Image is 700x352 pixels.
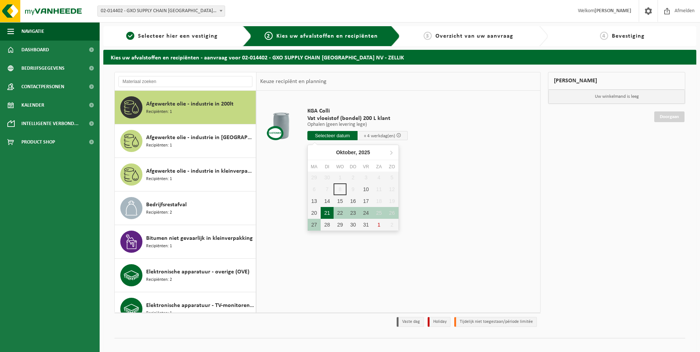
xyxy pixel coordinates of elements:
span: Afgewerkte olie - industrie in [GEOGRAPHIC_DATA] [146,133,254,142]
span: KGA Colli [307,107,408,115]
div: do [346,163,359,170]
span: Recipiënten: 1 [146,176,172,183]
span: Bevestiging [612,33,645,39]
span: Elektronische apparatuur - TV-monitoren (TVM) [146,301,254,310]
div: 27 [308,219,321,231]
span: 2 [265,32,273,40]
button: Bitumen niet gevaarlijk in kleinverpakking Recipiënten: 1 [115,225,256,259]
span: Recipiënten: 1 [146,142,172,149]
div: 28 [321,219,334,231]
li: Holiday [428,317,451,327]
span: Afgewerkte olie - industrie in kleinverpakking [146,167,254,176]
div: 20 [308,207,321,219]
span: Product Shop [21,133,55,151]
div: 22 [334,207,346,219]
span: 02-014402 - GXO SUPPLY CHAIN BELGIUM NV - ZELLIK [98,6,225,16]
div: 21 [321,207,334,219]
a: Doorgaan [654,111,685,122]
strong: [PERSON_NAME] [594,8,631,14]
input: Selecteer datum [307,131,358,140]
div: vr [359,163,372,170]
button: Elektronische apparatuur - TV-monitoren (TVM) Recipiënten: 1 [115,292,256,326]
h2: Kies uw afvalstoffen en recipiënten - aanvraag voor 02-014402 - GXO SUPPLY CHAIN [GEOGRAPHIC_DATA... [103,50,696,64]
span: Kalender [21,96,44,114]
span: Vat vloeistof (bondel) 200 L klant [307,115,408,122]
span: Recipiënten: 1 [146,243,172,250]
span: Recipiënten: 2 [146,209,172,216]
li: Vaste dag [397,317,424,327]
p: Ophalen (geen levering lege) [307,122,408,127]
button: Afgewerkte olie - industrie in kleinverpakking Recipiënten: 1 [115,158,256,191]
div: ma [308,163,321,170]
div: 16 [346,195,359,207]
span: Contactpersonen [21,77,64,96]
div: 14 [321,195,334,207]
span: Kies uw afvalstoffen en recipiënten [276,33,378,39]
span: Overzicht van uw aanvraag [435,33,513,39]
span: Bedrijfsrestafval [146,200,187,209]
p: Uw winkelmand is leeg [548,90,685,104]
li: Tijdelijk niet toegestaan/période limitée [454,317,537,327]
div: 23 [346,207,359,219]
button: Afgewerkte olie - industrie in [GEOGRAPHIC_DATA] Recipiënten: 1 [115,124,256,158]
span: Navigatie [21,22,44,41]
button: Afgewerkte olie - industrie in 200lt Recipiënten: 1 [115,91,256,124]
span: 3 [424,32,432,40]
div: 29 [334,219,346,231]
div: wo [334,163,346,170]
span: Dashboard [21,41,49,59]
span: + 4 werkdag(en) [364,134,395,138]
span: Bitumen niet gevaarlijk in kleinverpakking [146,234,253,243]
div: Oktober, [333,146,373,158]
span: Afgewerkte olie - industrie in 200lt [146,100,234,108]
div: di [321,163,334,170]
div: za [372,163,385,170]
a: 1Selecteer hier een vestiging [107,32,237,41]
input: Materiaal zoeken [118,76,252,87]
div: Keuze recipiënt en planning [256,72,330,91]
div: zo [386,163,399,170]
span: Bedrijfsgegevens [21,59,65,77]
div: 15 [334,195,346,207]
span: Recipiënten: 2 [146,276,172,283]
span: 02-014402 - GXO SUPPLY CHAIN BELGIUM NV - ZELLIK [97,6,225,17]
div: 13 [308,195,321,207]
i: 2025 [359,150,370,155]
span: 4 [600,32,608,40]
span: Elektronische apparatuur - overige (OVE) [146,268,249,276]
div: 30 [346,219,359,231]
div: 31 [359,219,372,231]
span: 1 [126,32,134,40]
button: Elektronische apparatuur - overige (OVE) Recipiënten: 2 [115,259,256,292]
span: Selecteer hier een vestiging [138,33,218,39]
span: Recipiënten: 1 [146,310,172,317]
div: [PERSON_NAME] [548,72,685,90]
button: Bedrijfsrestafval Recipiënten: 2 [115,191,256,225]
div: 24 [359,207,372,219]
span: Intelligente verbond... [21,114,79,133]
div: 10 [359,183,372,195]
div: 17 [359,195,372,207]
span: Recipiënten: 1 [146,108,172,115]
